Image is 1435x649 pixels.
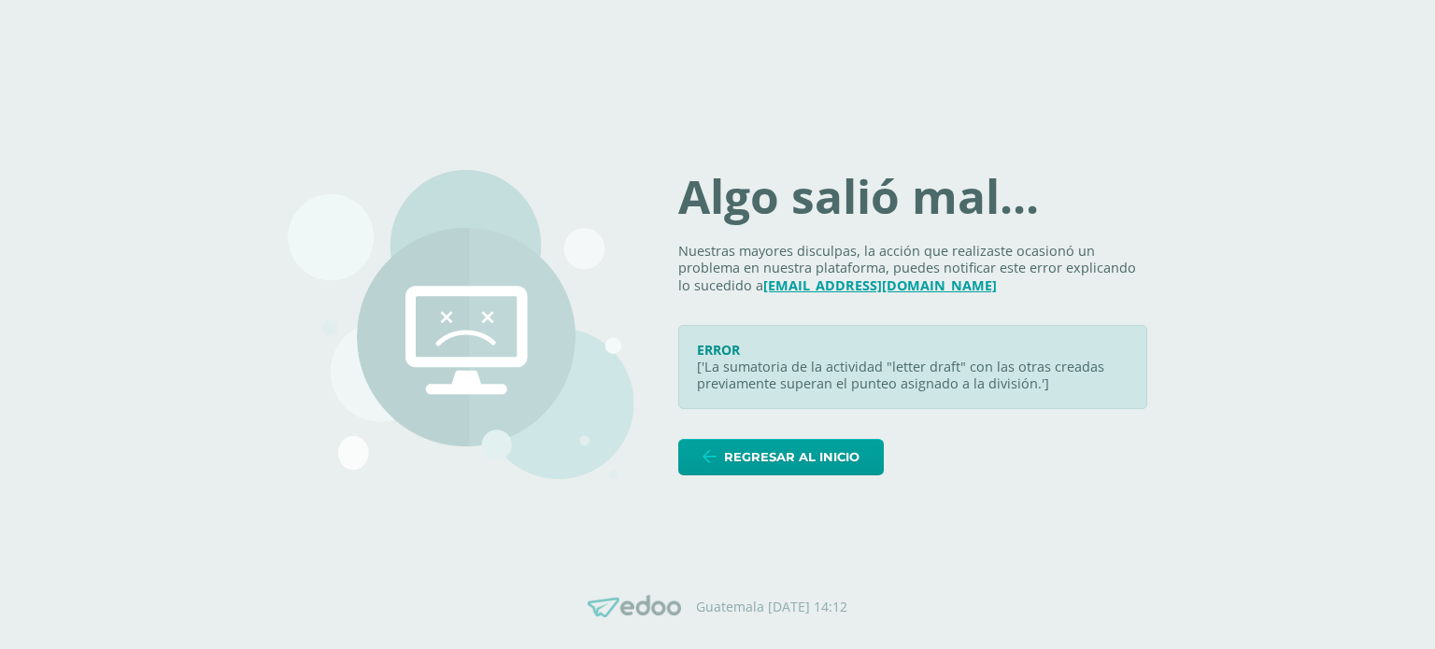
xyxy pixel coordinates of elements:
[697,359,1129,393] p: ['La sumatoria de la actividad "letter draft" con las otras creadas previamente superan el punteo...
[678,243,1147,295] p: Nuestras mayores disculpas, la acción que realizaste ocasionó un problema en nuestra plataforma, ...
[697,341,740,359] span: ERROR
[588,595,681,618] img: Edoo
[763,276,997,294] a: [EMAIL_ADDRESS][DOMAIN_NAME]
[678,174,1147,220] h1: Algo salió mal...
[288,170,633,479] img: 500.png
[678,439,884,475] a: Regresar al inicio
[724,440,860,474] span: Regresar al inicio
[696,599,847,615] p: Guatemala [DATE] 14:12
